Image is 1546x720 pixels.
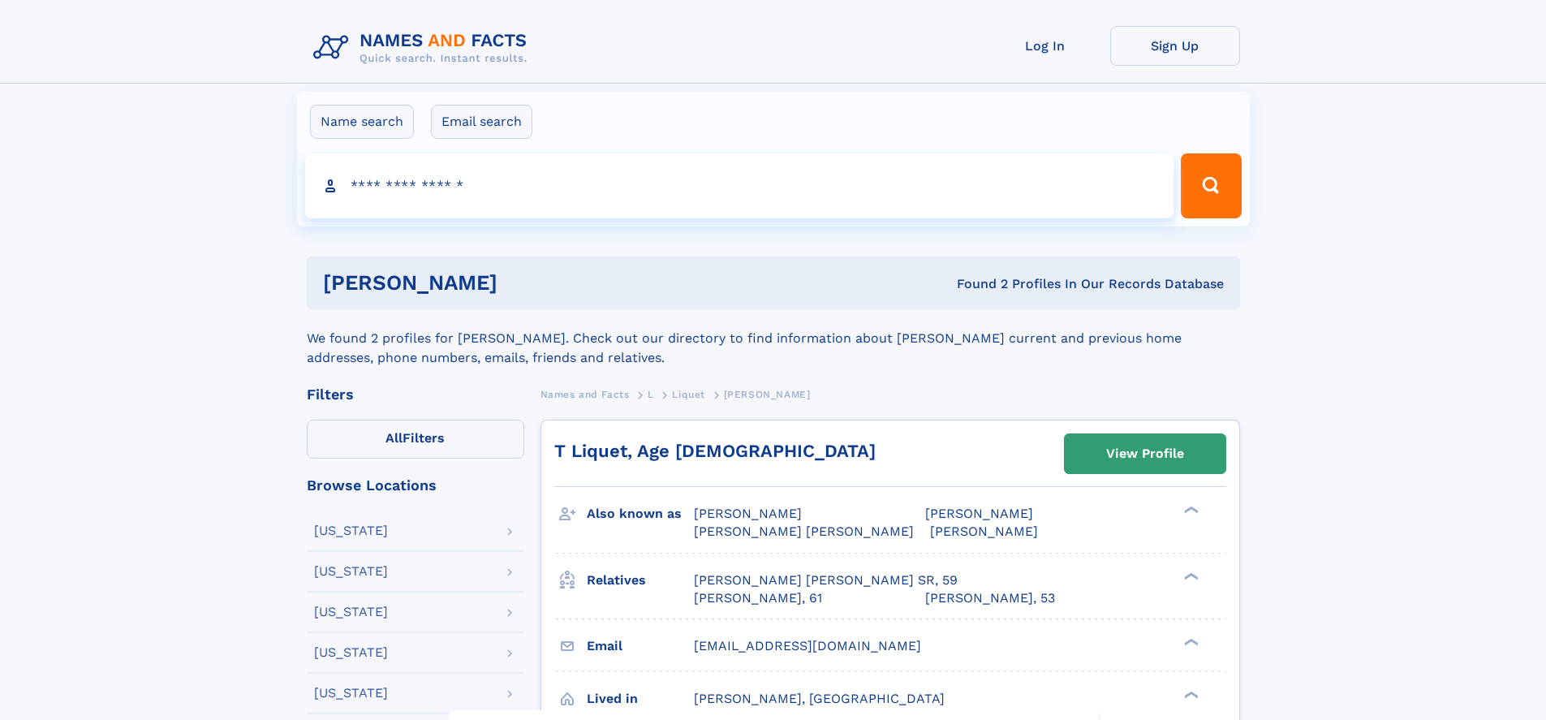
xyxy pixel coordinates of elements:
[587,685,694,713] h3: Lived in
[1180,689,1199,700] div: ❯
[314,646,388,659] div: [US_STATE]
[727,275,1224,293] div: Found 2 Profiles In Our Records Database
[307,478,524,493] div: Browse Locations
[323,273,727,293] h1: [PERSON_NAME]
[1180,505,1199,515] div: ❯
[310,105,414,139] label: Name search
[672,384,705,404] a: Liquet
[672,389,705,400] span: Liquet
[431,105,532,139] label: Email search
[587,632,694,660] h3: Email
[540,384,630,404] a: Names and Facts
[694,589,822,607] a: [PERSON_NAME], 61
[1181,153,1241,218] button: Search Button
[694,638,921,653] span: [EMAIL_ADDRESS][DOMAIN_NAME]
[385,430,403,446] span: All
[694,506,802,521] span: [PERSON_NAME]
[314,687,388,700] div: [US_STATE]
[648,384,654,404] a: L
[1180,571,1199,581] div: ❯
[980,26,1110,66] a: Log In
[307,26,540,70] img: Logo Names and Facts
[307,387,524,402] div: Filters
[694,691,945,706] span: [PERSON_NAME], [GEOGRAPHIC_DATA]
[587,500,694,528] h3: Also known as
[1110,26,1240,66] a: Sign Up
[314,606,388,619] div: [US_STATE]
[305,153,1174,218] input: search input
[1180,636,1199,647] div: ❯
[694,571,958,589] a: [PERSON_NAME] [PERSON_NAME] SR, 59
[648,389,654,400] span: L
[307,309,1240,368] div: We found 2 profiles for [PERSON_NAME]. Check out our directory to find information about [PERSON_...
[587,567,694,594] h3: Relatives
[307,420,524,459] label: Filters
[925,506,1033,521] span: [PERSON_NAME]
[930,524,1038,539] span: [PERSON_NAME]
[314,524,388,537] div: [US_STATE]
[554,441,876,461] a: T Liquet, Age [DEMOGRAPHIC_DATA]
[724,389,811,400] span: [PERSON_NAME]
[1106,435,1184,472] div: View Profile
[925,589,1055,607] a: [PERSON_NAME], 53
[314,565,388,578] div: [US_STATE]
[1065,434,1225,473] a: View Profile
[694,524,914,539] span: [PERSON_NAME] [PERSON_NAME]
